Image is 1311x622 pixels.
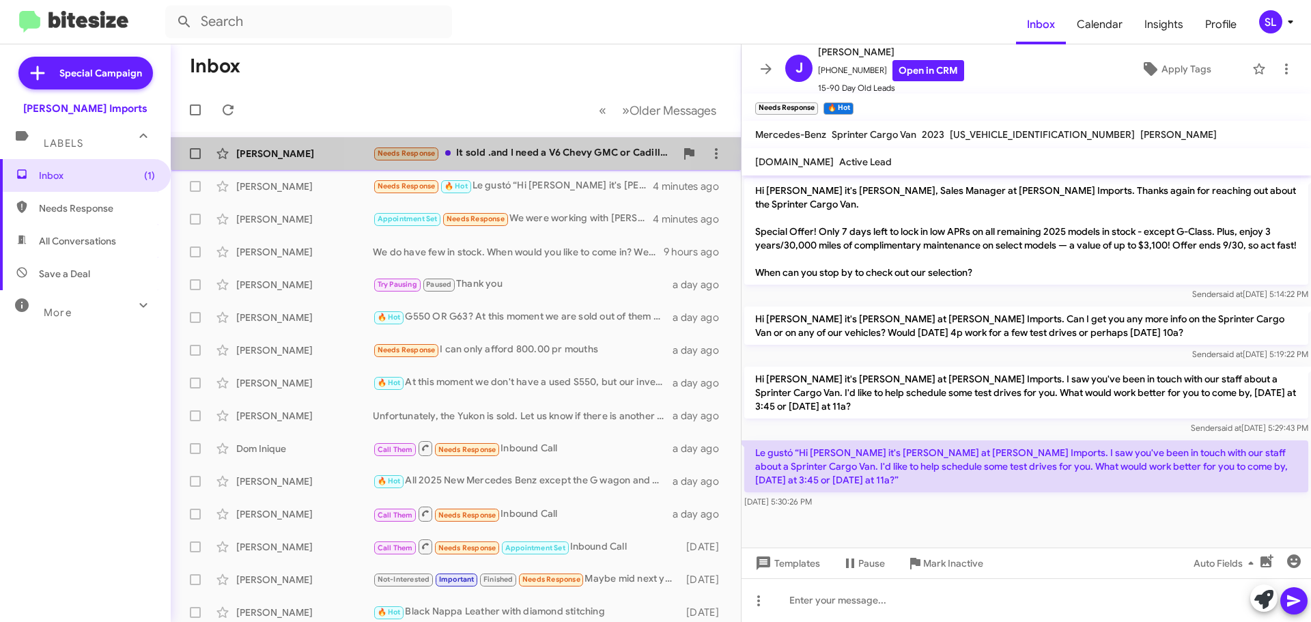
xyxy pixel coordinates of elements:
[892,60,964,81] a: Open in CRM
[378,477,401,485] span: 🔥 Hot
[1194,5,1247,44] a: Profile
[1066,5,1133,44] span: Calendar
[378,345,436,354] span: Needs Response
[39,169,155,182] span: Inbox
[664,245,730,259] div: 9 hours ago
[236,409,373,423] div: [PERSON_NAME]
[832,128,916,141] span: Sprinter Cargo Van
[144,169,155,182] span: (1)
[1192,349,1308,359] span: Sender [DATE] 5:19:22 PM
[858,551,885,576] span: Pause
[752,551,820,576] span: Templates
[373,342,673,358] div: I can only afford 800.00 pr mouths
[23,102,147,115] div: [PERSON_NAME] Imports
[679,573,730,586] div: [DATE]
[755,128,826,141] span: Mercedes-Benz
[630,103,716,118] span: Older Messages
[679,540,730,554] div: [DATE]
[505,543,565,552] span: Appointment Set
[373,178,653,194] div: Le gustó “Hi [PERSON_NAME] it's [PERSON_NAME] at [PERSON_NAME] Imports. I saw you've been in touc...
[673,507,730,521] div: a day ago
[373,309,673,325] div: G550 OR G63? At this moment we are sold out of them but getting a white G550 next month.
[236,442,373,455] div: Dom Inique
[438,543,496,552] span: Needs Response
[426,280,451,289] span: Paused
[373,604,679,620] div: Black Nappa Leather with diamond stitching
[1105,57,1245,81] button: Apply Tags
[378,378,401,387] span: 🔥 Hot
[755,102,818,115] small: Needs Response
[236,180,373,193] div: [PERSON_NAME]
[950,128,1135,141] span: [US_VEHICLE_IDENTIFICATION_NUMBER]
[373,375,673,391] div: At this moment we don't have a used S550, but our inventory changes by the day.
[373,245,664,259] div: We do have few in stock. When would you like to come in? We have an opening [DATE] at 1:15pm or 5...
[378,182,436,190] span: Needs Response
[818,60,964,81] span: [PHONE_NUMBER]
[59,66,142,80] span: Special Campaign
[818,44,964,60] span: [PERSON_NAME]
[1161,57,1211,81] span: Apply Tags
[236,278,373,292] div: [PERSON_NAME]
[373,409,673,423] div: Unfortunately, the Yukon is sold. Let us know if there is another vehicle that catches your eye.
[744,178,1308,285] p: Hi [PERSON_NAME] it's [PERSON_NAME], Sales Manager at [PERSON_NAME] Imports. Thanks again for rea...
[18,57,153,89] a: Special Campaign
[673,409,730,423] div: a day ago
[236,606,373,619] div: [PERSON_NAME]
[1194,551,1259,576] span: Auto Fields
[373,473,673,489] div: All 2025 New Mercedes Benz except the G wagon and we also have specials for selected 2026 New Mer...
[1016,5,1066,44] a: Inbox
[653,212,730,226] div: 4 minutes ago
[673,311,730,324] div: a day ago
[744,496,812,507] span: [DATE] 5:30:26 PM
[483,575,513,584] span: Finished
[755,156,834,168] span: [DOMAIN_NAME]
[622,102,630,119] span: »
[378,445,413,454] span: Call Them
[236,147,373,160] div: [PERSON_NAME]
[39,267,90,281] span: Save a Deal
[373,440,673,457] div: Inbound Call
[922,128,944,141] span: 2023
[795,57,803,79] span: J
[39,201,155,215] span: Needs Response
[378,543,413,552] span: Call Them
[236,311,373,324] div: [PERSON_NAME]
[744,367,1308,419] p: Hi [PERSON_NAME] it's [PERSON_NAME] at [PERSON_NAME] Imports. I saw you've been in touch with our...
[378,608,401,617] span: 🔥 Hot
[673,376,730,390] div: a day ago
[1217,423,1241,433] span: said at
[378,280,417,289] span: Try Pausing
[39,234,116,248] span: All Conversations
[591,96,724,124] nav: Page navigation example
[447,214,505,223] span: Needs Response
[614,96,724,124] button: Next
[1133,5,1194,44] a: Insights
[744,307,1308,345] p: Hi [PERSON_NAME] it's [PERSON_NAME] at [PERSON_NAME] Imports. Can I get you any more info on the ...
[236,245,373,259] div: [PERSON_NAME]
[831,551,896,576] button: Pause
[1219,289,1243,299] span: said at
[190,55,240,77] h1: Inbox
[679,606,730,619] div: [DATE]
[673,343,730,357] div: a day ago
[742,551,831,576] button: Templates
[236,540,373,554] div: [PERSON_NAME]
[1259,10,1282,33] div: SL
[373,571,679,587] div: Maybe mid next year
[653,180,730,193] div: 4 minutes ago
[373,538,679,555] div: Inbound Call
[599,102,606,119] span: «
[1219,349,1243,359] span: said at
[438,445,496,454] span: Needs Response
[236,376,373,390] div: [PERSON_NAME]
[673,475,730,488] div: a day ago
[165,5,452,38] input: Search
[378,214,438,223] span: Appointment Set
[373,505,673,522] div: Inbound Call
[378,149,436,158] span: Needs Response
[44,307,72,319] span: More
[673,278,730,292] div: a day ago
[44,137,83,150] span: Labels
